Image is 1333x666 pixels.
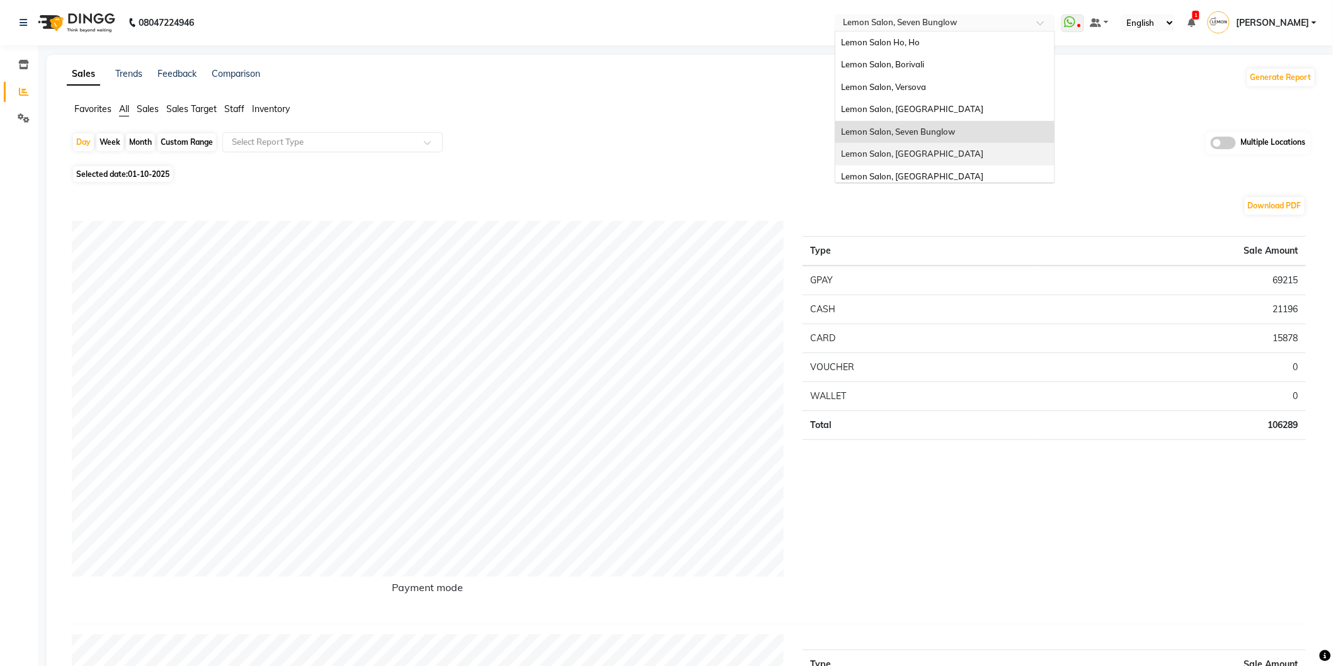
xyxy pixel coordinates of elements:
[1034,236,1306,266] th: Sale Amount
[842,171,984,181] span: Lemon Salon, [GEOGRAPHIC_DATA]
[72,582,784,599] h6: Payment mode
[842,82,927,92] span: Lemon Salon, Versova
[1247,69,1315,86] button: Generate Report
[1187,17,1195,28] a: 1
[1034,324,1306,353] td: 15878
[1208,11,1230,33] img: Zafar Palawkar
[835,31,1055,183] ng-dropdown-panel: Options list
[803,295,1034,324] td: CASH
[115,68,142,79] a: Trends
[212,68,260,79] a: Comparison
[67,63,100,86] a: Sales
[803,381,1034,410] td: WALLET
[842,59,925,69] span: Lemon Salon, Borivali
[166,103,217,115] span: Sales Target
[1241,137,1306,149] span: Multiple Locations
[803,236,1034,266] th: Type
[1034,410,1306,439] td: 106289
[119,103,129,115] span: All
[157,68,197,79] a: Feedback
[842,37,920,47] span: Lemon Salon Ho, Ho
[73,166,173,182] span: Selected date:
[803,410,1034,439] td: Total
[1034,381,1306,410] td: 0
[1034,353,1306,381] td: 0
[74,103,112,115] span: Favorites
[128,169,169,179] span: 01-10-2025
[32,5,118,40] img: logo
[1034,295,1306,324] td: 21196
[252,103,290,115] span: Inventory
[157,133,216,151] div: Custom Range
[1193,11,1199,20] span: 1
[224,103,244,115] span: Staff
[1245,197,1305,215] button: Download PDF
[842,104,984,114] span: Lemon Salon, [GEOGRAPHIC_DATA]
[126,133,155,151] div: Month
[137,103,159,115] span: Sales
[803,266,1034,295] td: GPAY
[842,127,956,137] span: Lemon Salon, Seven Bunglow
[803,353,1034,381] td: VOUCHER
[1236,16,1309,30] span: [PERSON_NAME]
[1034,266,1306,295] td: 69215
[139,5,194,40] b: 08047224946
[96,133,123,151] div: Week
[842,149,984,159] span: Lemon Salon, [GEOGRAPHIC_DATA]
[73,133,94,151] div: Day
[803,324,1034,353] td: CARD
